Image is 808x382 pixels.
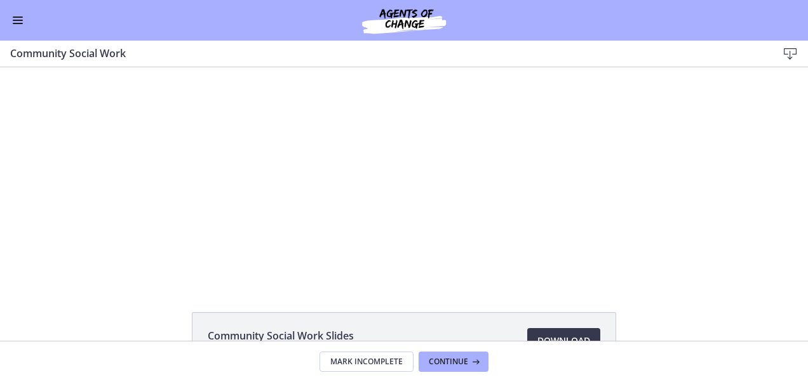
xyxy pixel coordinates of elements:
[320,352,414,372] button: Mark Incomplete
[10,46,757,61] h3: Community Social Work
[328,5,480,36] img: Agents of Change
[10,13,25,28] button: Enable menu
[330,357,403,367] span: Mark Incomplete
[537,333,590,348] span: Download
[429,357,468,367] span: Continue
[527,328,600,353] a: Download
[208,328,354,343] span: Community Social Work Slides
[419,352,488,372] button: Continue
